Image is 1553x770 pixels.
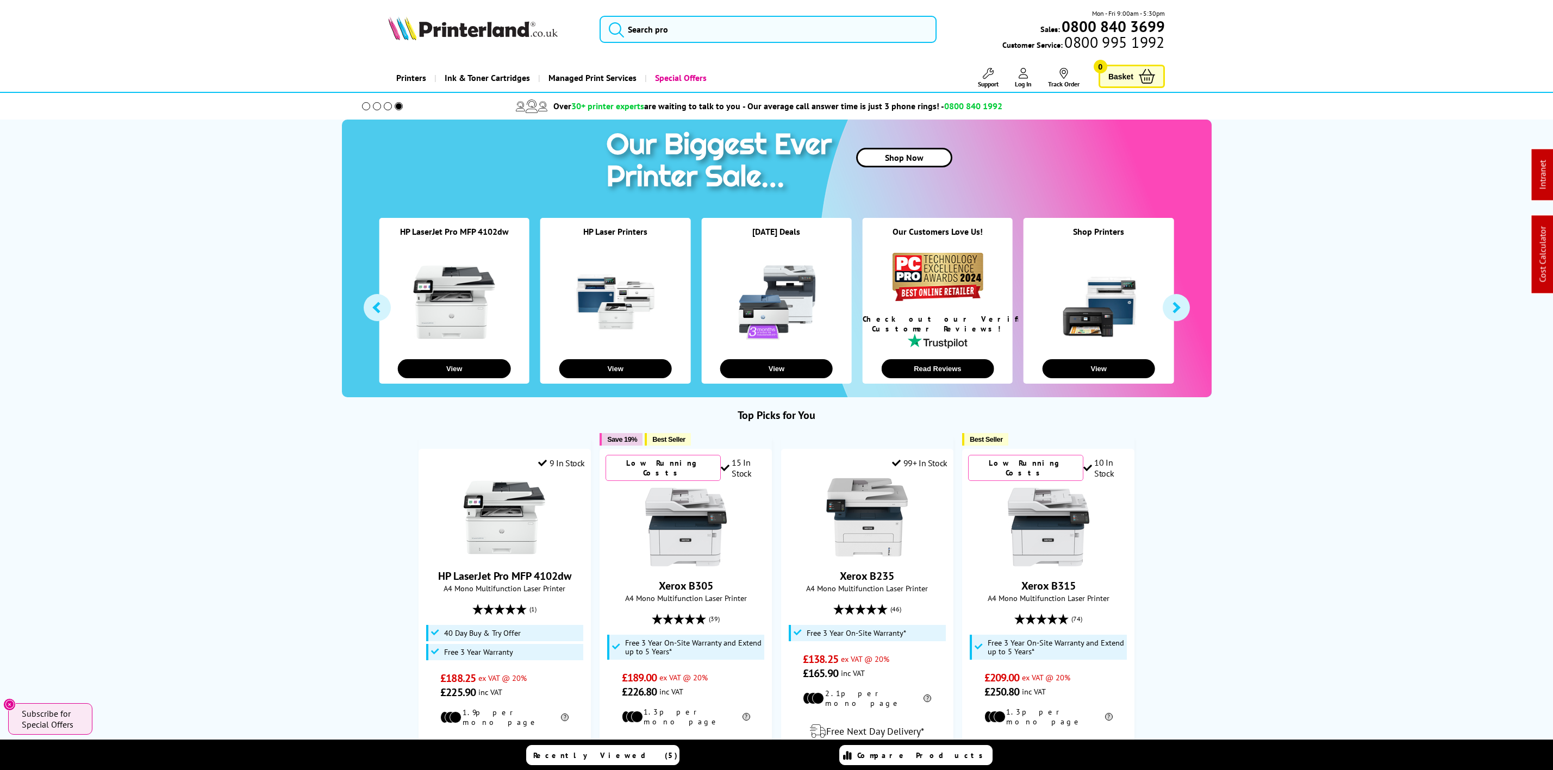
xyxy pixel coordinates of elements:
[438,569,571,583] a: HP LaserJet Pro MFP 4102dw
[890,599,901,619] span: (46)
[984,685,1020,699] span: £250.80
[1537,227,1548,283] a: Cost Calculator
[1021,579,1076,593] a: Xerox B315
[701,226,851,251] div: [DATE] Deals
[803,652,838,666] span: £138.25
[1108,69,1133,84] span: Basket
[538,458,585,468] div: 9 In Stock
[659,579,713,593] a: Xerox B305
[787,583,947,593] span: A4 Mono Multifunction Laser Printer
[659,686,683,697] span: inc VAT
[622,685,657,699] span: £226.80
[978,68,999,88] a: Support
[607,435,637,443] span: Save 19%
[478,687,502,697] span: inc VAT
[826,549,908,560] a: Xerox B235
[388,16,558,40] img: Printerland Logo
[659,672,708,683] span: ex VAT @ 20%
[645,559,727,570] a: Xerox B305
[826,477,908,558] img: Xerox B235
[968,455,1083,481] div: Low Running Costs
[533,750,678,760] span: Recently Viewed (5)
[803,666,838,680] span: £165.90
[962,433,1008,446] button: Best Seller
[440,685,476,699] span: £225.90
[445,64,530,92] span: Ink & Toner Cartridges
[807,629,906,637] span: Free 3 Year On-Site Warranty*
[571,101,644,111] span: 30+ printer experts
[601,120,843,205] img: printer sale
[1043,359,1155,378] button: View
[721,457,766,479] div: 15 In Stock
[856,148,952,167] a: Shop Now
[1062,16,1165,36] b: 0800 840 3699
[1022,686,1046,697] span: inc VAT
[425,583,585,593] span: A4 Mono Multifunction Laser Printer
[743,101,1002,111] span: - Our average call answer time is just 3 phone rings! -
[841,668,865,678] span: inc VAT
[440,708,569,727] li: 1.9p per mono page
[622,671,657,685] span: £189.00
[968,735,1128,765] div: modal_delivery
[1008,486,1089,568] img: Xerox B315
[839,745,993,765] a: Compare Products
[400,226,509,237] a: HP LaserJet Pro MFP 4102dw
[863,226,1013,251] div: Our Customers Love Us!
[1022,672,1070,683] span: ex VAT @ 20%
[444,629,521,637] span: 40 Day Buy & Try Offer
[434,64,538,92] a: Ink & Toner Cartridges
[645,64,715,92] a: Special Offers
[1015,80,1032,88] span: Log In
[892,458,947,468] div: 99+ In Stock
[984,707,1113,727] li: 1.3p per mono page
[840,569,894,583] a: Xerox B235
[1048,68,1080,88] a: Track Order
[1099,65,1165,88] a: Basket 0
[1063,37,1164,47] span: 0800 995 1992
[440,671,476,685] span: £188.25
[464,549,545,560] a: HP LaserJet Pro MFP 4102dw
[968,593,1128,603] span: A4 Mono Multifunction Laser Printer
[645,486,727,568] img: Xerox B305
[3,698,16,711] button: Close
[529,599,537,619] span: (1)
[538,64,645,92] a: Managed Print Services
[1040,24,1060,34] span: Sales:
[1008,559,1089,570] a: Xerox B315
[645,433,691,446] button: Best Seller
[388,16,586,42] a: Printerland Logo
[970,435,1003,443] span: Best Seller
[625,638,762,656] span: Free 3 Year On-Site Warranty and Extend up to 5 Years*
[944,101,1002,111] span: 0800 840 1992
[787,716,947,747] div: modal_delivery
[988,638,1124,656] span: Free 3 Year On-Site Warranty and Extend up to 5 Years*
[881,359,994,378] button: Read Reviews
[606,455,721,481] div: Low Running Costs
[1024,226,1174,251] div: Shop Printers
[863,314,1013,334] div: Check out our Verified Customer Reviews!
[984,671,1020,685] span: £209.00
[425,735,585,766] div: modal_delivery
[803,688,931,708] li: 2.1p per mono page
[388,64,434,92] a: Printers
[600,16,936,43] input: Search pro
[709,609,720,629] span: (39)
[600,433,643,446] button: Save 19%
[1092,8,1165,18] span: Mon - Fri 9:00am - 5:30pm
[398,359,510,378] button: View
[857,750,989,760] span: Compare Products
[444,648,513,656] span: Free 3 Year Warranty
[526,745,679,765] a: Recently Viewed (5)
[1537,160,1548,190] a: Intranet
[622,707,750,727] li: 1.3p per mono page
[606,735,766,765] div: modal_delivery
[1015,68,1032,88] a: Log In
[1083,457,1129,479] div: 10 In Stock
[464,477,545,558] img: HP LaserJet Pro MFP 4102dw
[606,593,766,603] span: A4 Mono Multifunction Laser Printer
[553,101,740,111] span: Over are waiting to talk to you
[978,80,999,88] span: Support
[1094,60,1107,73] span: 0
[652,435,685,443] span: Best Seller
[1060,21,1165,32] a: 0800 840 3699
